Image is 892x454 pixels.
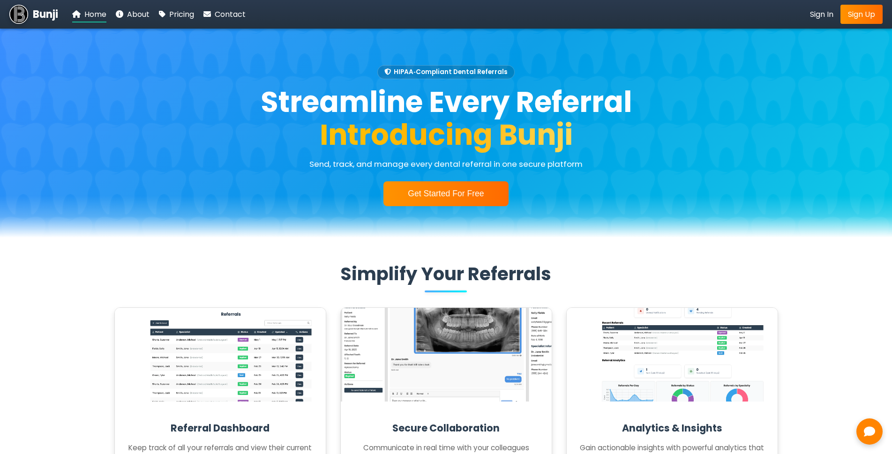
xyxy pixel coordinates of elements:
[115,308,347,402] img: Referral Dashboard screenshot
[810,8,833,20] a: Sign In
[33,7,58,22] span: Bunji
[9,5,28,23] img: Bunji Dental Referral Management
[9,5,58,23] a: Bunji
[848,9,875,20] span: Sign Up
[97,263,795,285] h2: Simplify Your Referrals
[215,9,246,20] span: Contact
[169,9,194,20] span: Pricing
[840,5,883,24] a: Sign Up
[309,158,583,170] p: Send, track, and manage every dental referral in one secure platform
[203,8,246,20] a: Contact
[383,181,508,206] button: Get Started For Free
[567,308,799,402] img: Analytics & Insights screenshot
[377,65,515,79] span: HIPAA‑Compliant Dental Referrals
[116,8,150,20] a: About
[576,421,768,435] h3: Analytics & Insights
[261,82,632,122] span: Streamline Every Referral
[124,421,316,435] h3: Referral Dashboard
[84,9,106,20] span: Home
[159,8,194,20] a: Pricing
[72,8,106,20] a: Home
[856,418,883,445] button: Open chat
[341,308,573,402] img: Secure Collaboration screenshot
[350,421,542,435] h3: Secure Collaboration
[320,115,573,155] span: Introducing Bunji
[127,9,150,20] span: About
[810,9,833,20] span: Sign In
